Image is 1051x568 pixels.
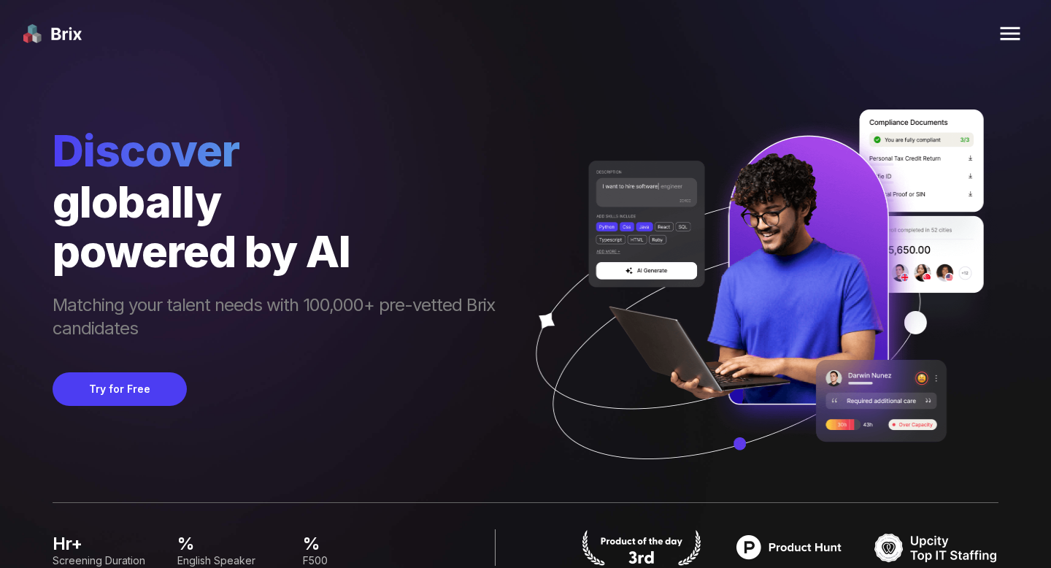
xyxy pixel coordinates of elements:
div: globally [53,177,509,226]
span: Matching your talent needs with 100,000+ pre-vetted Brix candidates [53,293,509,343]
span: % [177,532,285,556]
img: ai generate [509,110,998,502]
img: product hunt badge [727,529,851,566]
img: TOP IT STAFFING [874,529,998,566]
span: Discover [53,124,509,177]
button: Try for Free [53,372,187,406]
span: hr+ [53,532,160,556]
span: % [303,532,410,556]
img: product hunt badge [580,529,704,566]
div: powered by AI [53,226,509,276]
